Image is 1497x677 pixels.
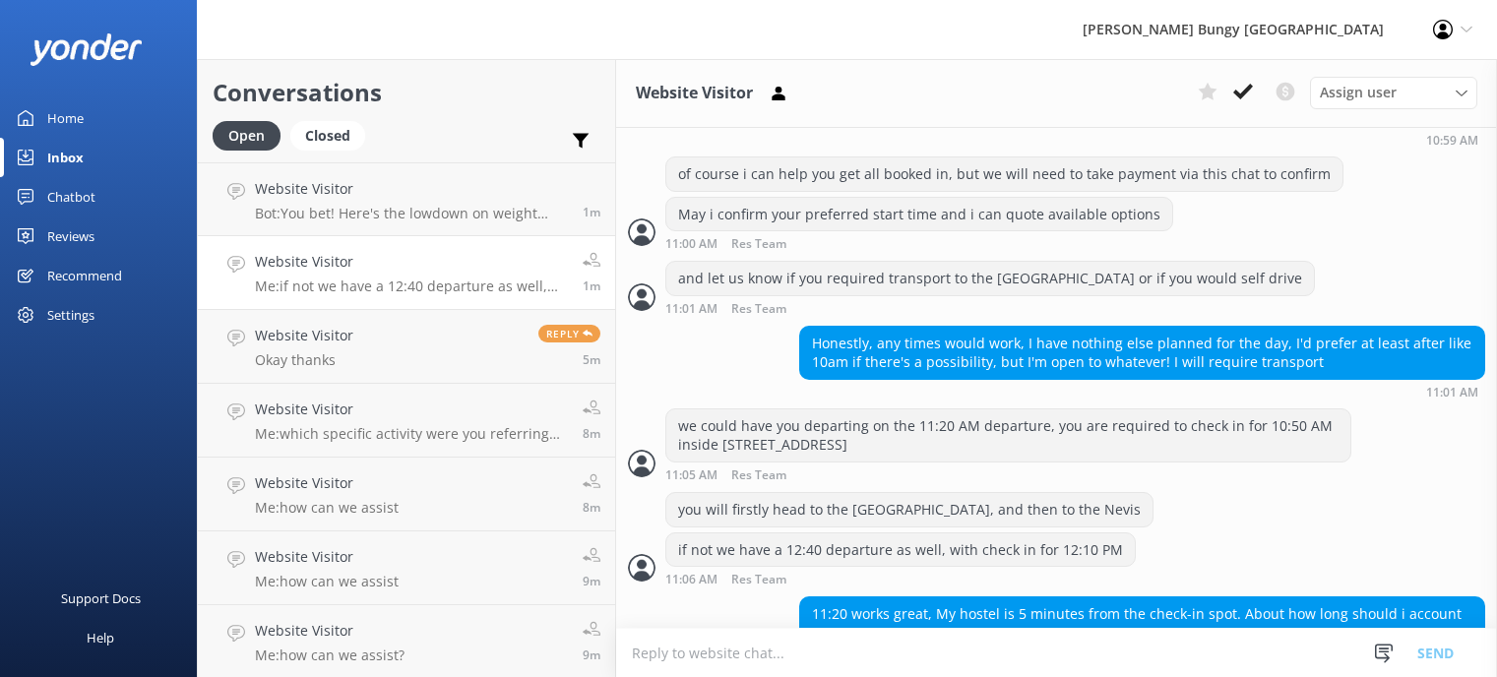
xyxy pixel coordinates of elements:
strong: 11:01 AM [665,303,717,316]
strong: 11:01 AM [1426,387,1478,399]
p: Me: how can we assist [255,573,399,590]
h4: Website Visitor [255,472,399,494]
strong: 10:59 AM [1426,135,1478,147]
img: yonder-white-logo.png [30,33,143,66]
span: Oct 10 2025 10:59am (UTC +13:00) Pacific/Auckland [583,425,600,442]
span: Oct 10 2025 10:59am (UTC +13:00) Pacific/Auckland [583,499,600,516]
div: Recommend [47,256,122,295]
p: Me: how can we assist? [255,646,405,664]
p: Bot: You bet! Here's the lowdown on weight limits: - Kawarau Bridge Bungy: 35kg min/235kg max - K... [255,205,568,222]
span: Oct 10 2025 11:02am (UTC +13:00) Pacific/Auckland [583,351,600,368]
a: Website VisitorMe:how can we assist8m [198,458,615,531]
div: Assign User [1310,77,1477,108]
div: Support Docs [61,579,141,618]
div: May i confirm your preferred start time and i can quote available options [666,198,1172,231]
div: Settings [47,295,94,335]
div: Oct 10 2025 11:01am (UTC +13:00) Pacific/Auckland [799,385,1485,399]
div: Chatbot [47,177,95,216]
div: we could have you departing on the 11:20 AM departure, you are required to check in for 10:50 AM ... [666,409,1350,462]
p: Me: how can we assist [255,499,399,517]
h4: Website Visitor [255,325,353,346]
h3: Website Visitor [636,81,753,106]
div: 11:20 works great, My hostel is 5 minutes from the check-in spot. About how long should i account... [800,597,1484,649]
p: Me: if not we have a 12:40 departure as well, with check in for 12:10 PM [255,277,568,295]
strong: 11:05 AM [665,469,717,482]
span: Reply [538,325,600,342]
span: Res Team [731,238,786,251]
div: and let us know if you required transport to the [GEOGRAPHIC_DATA] or if you would self drive [666,262,1314,295]
span: Oct 10 2025 11:06am (UTC +13:00) Pacific/Auckland [583,277,600,294]
strong: 11:00 AM [665,238,717,251]
div: Inbox [47,138,84,177]
span: Res Team [731,469,786,482]
div: Closed [290,121,365,151]
span: Oct 10 2025 10:59am (UTC +13:00) Pacific/Auckland [583,573,600,589]
strong: 11:06 AM [665,574,717,586]
a: Open [213,124,290,146]
div: Open [213,121,281,151]
div: you will firstly head to the [GEOGRAPHIC_DATA], and then to the Nevis [666,493,1153,526]
a: Website VisitorOkay thanksReply5m [198,310,615,384]
p: Me: which specific activity were you referring to? [255,425,568,443]
div: Oct 10 2025 11:01am (UTC +13:00) Pacific/Auckland [665,301,1315,316]
span: Assign user [1320,82,1397,103]
div: Home [47,98,84,138]
a: Website VisitorBot:You bet! Here's the lowdown on weight limits: - Kawarau Bridge Bungy: 35kg min... [198,162,615,236]
h4: Website Visitor [255,399,568,420]
h4: Website Visitor [255,546,399,568]
div: if not we have a 12:40 departure as well, with check in for 12:10 PM [666,533,1135,567]
h4: Website Visitor [255,251,568,273]
div: Reviews [47,216,94,256]
span: Res Team [731,574,786,586]
a: Website VisitorMe:if not we have a 12:40 departure as well, with check in for 12:10 PM1m [198,236,615,310]
h2: Conversations [213,74,600,111]
div: Oct 10 2025 10:59am (UTC +13:00) Pacific/Auckland [799,133,1485,147]
p: Okay thanks [255,351,353,369]
div: Oct 10 2025 11:00am (UTC +13:00) Pacific/Auckland [665,236,1173,251]
a: Website VisitorMe:how can we assist9m [198,531,615,605]
a: Closed [290,124,375,146]
span: Oct 10 2025 11:06am (UTC +13:00) Pacific/Auckland [583,204,600,220]
div: Oct 10 2025 11:05am (UTC +13:00) Pacific/Auckland [665,467,1351,482]
div: Help [87,618,114,657]
div: Oct 10 2025 11:06am (UTC +13:00) Pacific/Auckland [665,572,1136,586]
a: Website VisitorMe:which specific activity were you referring to?8m [198,384,615,458]
span: Oct 10 2025 10:58am (UTC +13:00) Pacific/Auckland [583,646,600,663]
h4: Website Visitor [255,178,568,200]
div: Honestly, any times would work, I have nothing else planned for the day, I'd prefer at least afte... [800,327,1484,379]
div: of course i can help you get all booked in, but we will need to take payment via this chat to con... [666,157,1342,191]
h4: Website Visitor [255,620,405,642]
span: Res Team [731,303,786,316]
